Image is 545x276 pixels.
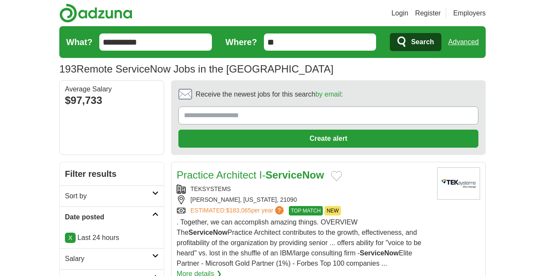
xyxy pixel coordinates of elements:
[65,93,159,108] div: $97,733
[60,185,164,206] a: Sort by
[226,207,251,214] span: $183,065
[390,33,441,51] button: Search
[59,61,77,77] span: 193
[65,233,159,243] p: Last 24 hours
[392,8,408,18] a: Login
[59,63,334,75] h1: Remote ServiceNow Jobs in the [GEOGRAPHIC_DATA]
[325,206,341,215] span: NEW
[360,249,399,257] strong: ServiceNow
[65,233,76,243] a: X
[177,169,324,181] a: Practice Architect I-ServiceNow
[437,167,480,200] img: TEKsystems logo
[275,206,284,215] span: ?
[177,218,421,267] span: . Together, we can accomplish amazing things. OVERVIEW The Practice Architect contributes to the ...
[65,86,159,93] div: Average Salary
[196,89,343,100] span: Receive the newest jobs for this search :
[453,8,486,18] a: Employers
[190,206,285,215] a: ESTIMATED:$183,065per year?
[189,229,228,236] strong: ServiceNow
[289,206,323,215] span: TOP MATCH
[60,162,164,185] h2: Filter results
[266,169,324,181] strong: ServiceNow
[448,33,479,51] a: Advanced
[315,91,341,98] a: by email
[65,254,152,264] h2: Salary
[331,171,342,181] button: Add to favorite jobs
[178,130,478,148] button: Create alert
[190,185,231,192] a: TEKSYSTEMS
[411,33,434,51] span: Search
[177,195,430,204] div: [PERSON_NAME], [US_STATE], 21090
[60,206,164,227] a: Date posted
[65,212,152,222] h2: Date posted
[226,36,257,49] label: Where?
[65,191,152,201] h2: Sort by
[59,3,132,23] img: Adzuna logo
[66,36,92,49] label: What?
[415,8,441,18] a: Register
[60,248,164,269] a: Salary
